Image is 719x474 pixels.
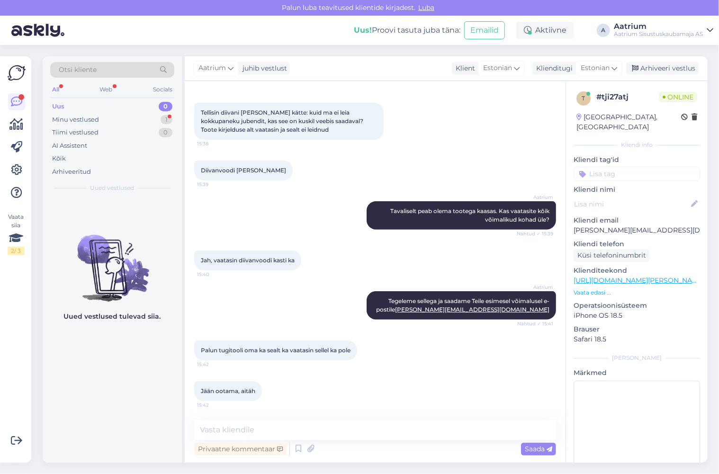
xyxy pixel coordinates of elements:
div: Kliendi info [574,141,700,149]
div: Web [98,83,115,96]
div: Aatrium Sisustuskaubamaja AS [614,30,703,38]
span: Estonian [581,63,610,73]
span: t [582,95,585,102]
div: Klienditugi [532,63,573,73]
div: Küsi telefoninumbrit [574,249,650,262]
p: iPhone OS 18.5 [574,311,700,321]
a: [URL][DOMAIN_NAME][PERSON_NAME] [574,276,704,285]
p: [PERSON_NAME][EMAIL_ADDRESS][DOMAIN_NAME] [574,225,700,235]
div: Tiimi vestlused [52,128,99,137]
span: Luba [415,3,437,12]
button: Emailid [464,21,505,39]
p: Operatsioonisüsteem [574,301,700,311]
div: # tji27atj [596,91,659,103]
p: Uued vestlused tulevad siia. [64,312,161,322]
div: Aatrium [614,23,703,30]
p: Kliendi email [574,215,700,225]
div: Uus [52,102,64,111]
div: Privaatne kommentaar [194,443,287,456]
div: Proovi tasuta juba täna: [354,25,460,36]
span: Saada [525,445,552,453]
span: 15:42 [197,361,233,368]
div: AI Assistent [52,141,87,151]
div: Klient [452,63,475,73]
p: Klienditeekond [574,266,700,276]
span: Tavaliselt peab olema tootega kaasas. Kas vaatasite kõik võimalikud kohad üle? [390,207,551,223]
div: Arhiveeritud [52,167,91,177]
span: Estonian [483,63,512,73]
span: Online [659,92,697,102]
div: Arhiveeri vestlus [626,62,699,75]
span: Aatrium [518,284,553,291]
div: [GEOGRAPHIC_DATA], [GEOGRAPHIC_DATA] [576,112,681,132]
a: AatriumAatrium Sisustuskaubamaja AS [614,23,713,38]
div: 0 [159,128,172,137]
div: 1 [161,115,172,125]
span: Tellisin diivani [PERSON_NAME] kätte: kuid ma ei leia kokkupaneku jubendit, kas see on kuskil vee... [201,109,365,133]
span: Tegeleme sellega ja saadame Teile esimesel võimalusel e-postile [376,297,549,313]
img: No chats [43,218,182,303]
p: Märkmed [574,368,700,378]
span: Jah, vaatasin diivanvoodi kasti ka [201,257,295,264]
div: Vaata siia [8,213,25,255]
span: Diivanvoodi [PERSON_NAME] [201,167,286,174]
div: Aktiivne [516,22,574,39]
p: Kliendi tag'id [574,155,700,165]
img: Askly Logo [8,64,26,82]
div: 0 [159,102,172,111]
div: Minu vestlused [52,115,99,125]
div: A [597,24,610,37]
span: Palun tugitooli oma ka sealt ka vaatasin sellel ka pole [201,347,351,354]
div: Kõik [52,154,66,163]
span: 15:40 [197,271,233,278]
p: Safari 18.5 [574,334,700,344]
span: Otsi kliente [59,65,97,75]
div: Socials [151,83,174,96]
p: Vaata edasi ... [574,288,700,297]
p: Brauser [574,324,700,334]
span: Aatrium [198,63,226,73]
span: Uued vestlused [90,184,135,192]
span: Nähtud ✓ 15:39 [517,230,553,237]
div: All [50,83,61,96]
input: Lisa nimi [574,199,689,209]
span: Jään ootama, aitäh [201,387,255,394]
span: 15:39 [197,181,233,188]
b: Uus! [354,26,372,35]
div: [PERSON_NAME] [574,354,700,362]
span: Aatrium [518,194,553,201]
div: 2 / 3 [8,247,25,255]
a: [PERSON_NAME][EMAIL_ADDRESS][DOMAIN_NAME] [395,306,549,313]
p: Kliendi nimi [574,185,700,195]
div: juhib vestlust [239,63,287,73]
input: Lisa tag [574,167,700,181]
span: 15:38 [197,140,233,147]
span: 15:42 [197,402,233,409]
span: Nähtud ✓ 15:41 [517,320,553,327]
p: Kliendi telefon [574,239,700,249]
